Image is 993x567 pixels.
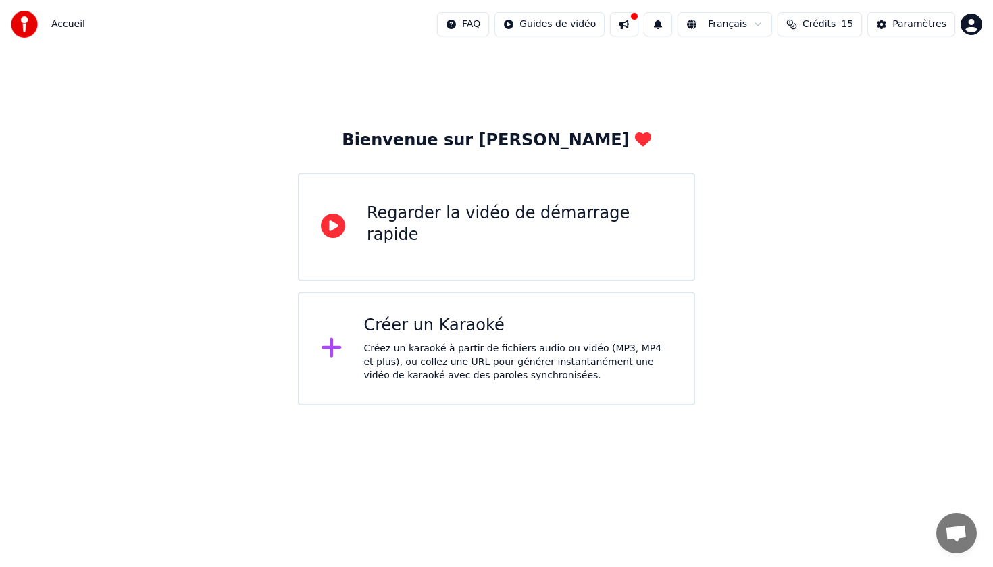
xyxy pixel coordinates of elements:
[51,18,85,31] nav: breadcrumb
[494,12,605,36] button: Guides de vidéo
[342,130,651,151] div: Bienvenue sur [PERSON_NAME]
[803,18,836,31] span: Crédits
[867,12,955,36] button: Paramètres
[367,203,672,246] div: Regarder la vidéo de démarrage rapide
[841,18,853,31] span: 15
[936,513,977,553] div: Ouvrir le chat
[364,342,673,383] div: Créez un karaoké à partir de fichiers audio ou vidéo (MP3, MP4 et plus), ou collez une URL pour g...
[892,18,946,31] div: Paramètres
[364,315,673,337] div: Créer un Karaoké
[51,18,85,31] span: Accueil
[11,11,38,38] img: youka
[778,12,862,36] button: Crédits15
[437,12,489,36] button: FAQ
